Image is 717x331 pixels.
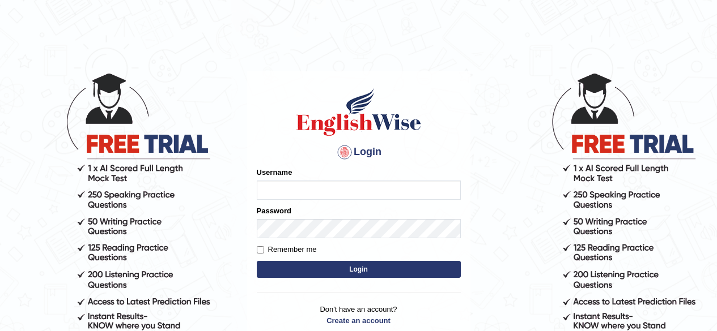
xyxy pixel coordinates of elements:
[294,87,423,137] img: Logo of English Wise sign in for intelligent practice with AI
[257,167,292,178] label: Username
[257,246,264,253] input: Remember me
[257,315,461,326] a: Create an account
[257,261,461,278] button: Login
[257,143,461,161] h4: Login
[257,205,291,216] label: Password
[257,244,317,255] label: Remember me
